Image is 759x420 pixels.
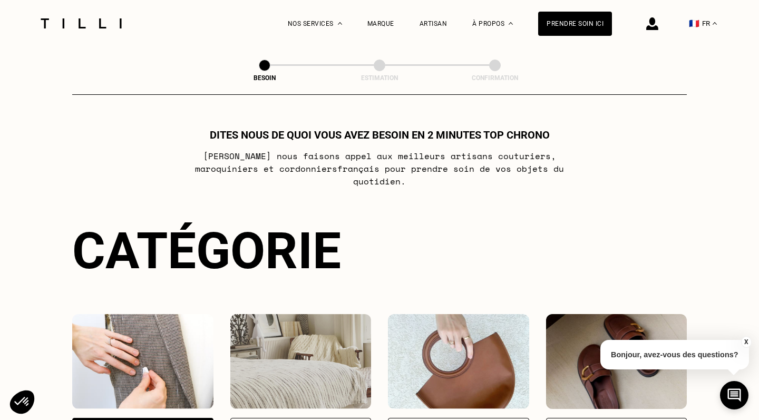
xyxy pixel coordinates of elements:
[72,314,213,409] img: Vêtements
[212,74,317,82] div: Besoin
[713,22,717,25] img: menu déroulant
[388,314,529,409] img: Accessoires
[420,20,447,27] a: Artisan
[72,221,687,280] div: Catégorie
[210,129,550,141] h1: Dites nous de quoi vous avez besoin en 2 minutes top chrono
[230,314,372,409] img: Intérieur
[741,336,751,348] button: X
[171,150,589,188] p: [PERSON_NAME] nous faisons appel aux meilleurs artisans couturiers , maroquiniers et cordonniers ...
[442,74,548,82] div: Confirmation
[367,20,394,27] a: Marque
[600,340,749,369] p: Bonjour, avez-vous des questions?
[509,22,513,25] img: Menu déroulant à propos
[37,18,125,28] img: Logo du service de couturière Tilli
[338,22,342,25] img: Menu déroulant
[646,17,658,30] img: icône connexion
[546,314,687,409] img: Chaussures
[327,74,432,82] div: Estimation
[689,18,699,28] span: 🇫🇷
[538,12,612,36] a: Prendre soin ici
